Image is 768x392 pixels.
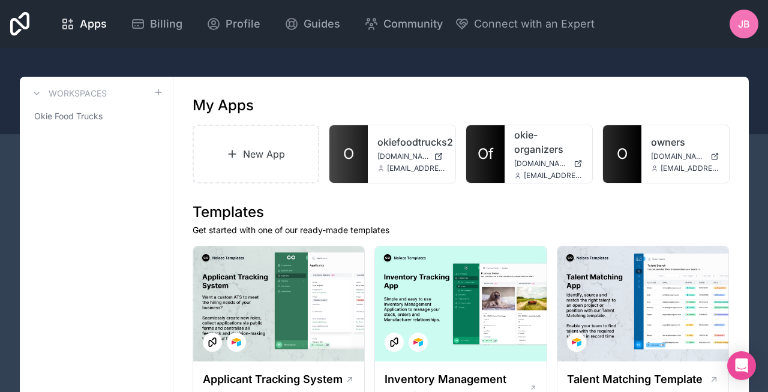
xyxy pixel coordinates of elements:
a: O [603,125,641,183]
a: [DOMAIN_NAME] [377,152,446,161]
span: Profile [226,16,260,32]
a: [DOMAIN_NAME] [651,152,719,161]
h1: Talent Matching Template [567,371,703,388]
a: O [329,125,368,183]
a: New App [193,125,320,183]
a: Workspaces [29,86,107,101]
span: [EMAIL_ADDRESS][DOMAIN_NAME] [661,164,719,173]
span: Of [478,144,494,164]
span: O [617,144,628,164]
div: Open Intercom Messenger [727,351,756,380]
span: [DOMAIN_NAME] [651,152,706,161]
span: Okie Food Trucks [34,110,103,122]
h1: My Apps [193,96,254,115]
img: Airtable Logo [572,337,581,347]
img: Airtable Logo [232,337,241,347]
a: Okie Food Trucks [29,105,163,127]
a: Guides [275,11,350,37]
span: JB [738,17,750,31]
a: [DOMAIN_NAME] [514,159,583,168]
span: Community [383,16,443,32]
h1: Templates [193,203,730,222]
a: Of [466,125,505,183]
h1: Applicant Tracking System [203,371,343,388]
a: owners [651,135,719,149]
a: okie-organizers [514,128,583,156]
p: Get started with one of our ready-made templates [193,224,730,236]
span: Guides [304,16,340,32]
span: [EMAIL_ADDRESS][DOMAIN_NAME] [387,164,446,173]
a: Apps [51,11,116,37]
h3: Workspaces [49,88,107,99]
span: Apps [80,16,107,32]
span: [DOMAIN_NAME] [377,152,429,161]
a: Community [355,11,452,37]
a: Profile [197,11,270,37]
a: Billing [121,11,192,37]
span: [DOMAIN_NAME] [514,159,569,168]
button: Connect with an Expert [455,16,595,32]
span: O [343,144,354,164]
span: Connect with an Expert [474,16,595,32]
img: Airtable Logo [413,337,423,347]
span: Billing [150,16,182,32]
span: [EMAIL_ADDRESS][DOMAIN_NAME] [524,171,583,180]
a: okiefoodtrucks2 [377,135,446,149]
